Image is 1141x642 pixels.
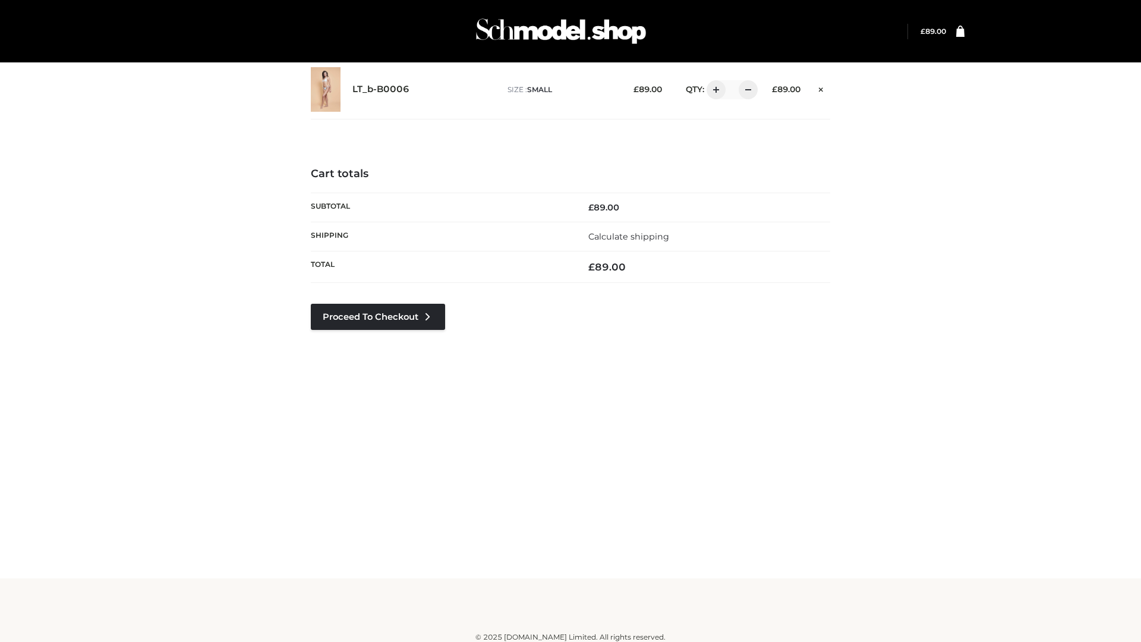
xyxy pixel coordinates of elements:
h4: Cart totals [311,168,830,181]
a: LT_b-B0006 [352,84,409,95]
bdi: 89.00 [772,84,800,94]
th: Shipping [311,222,570,251]
span: SMALL [527,85,552,94]
bdi: 89.00 [633,84,662,94]
th: Total [311,251,570,283]
a: Proceed to Checkout [311,304,445,330]
a: Remove this item [812,80,830,96]
th: Subtotal [311,193,570,222]
span: £ [588,261,595,273]
p: size : [508,84,615,95]
span: £ [921,27,925,36]
bdi: 89.00 [921,27,946,36]
span: £ [633,84,639,94]
a: £89.00 [921,27,946,36]
img: Schmodel Admin 964 [472,8,650,55]
a: Calculate shipping [588,231,669,242]
bdi: 89.00 [588,202,619,213]
div: QTY: [674,80,754,99]
span: £ [772,84,777,94]
bdi: 89.00 [588,261,626,273]
span: £ [588,202,594,213]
